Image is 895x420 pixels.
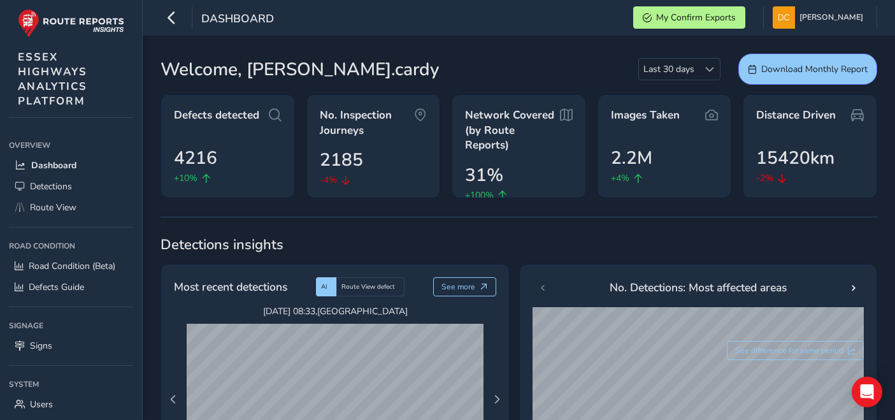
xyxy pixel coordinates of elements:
span: Last 30 days [639,59,699,80]
span: Most recent detections [174,279,287,295]
span: Signs [30,340,52,352]
span: See difference for same period [735,345,843,356]
div: Route View defect [336,277,405,296]
span: See more [441,282,475,292]
span: Detections insights [161,235,877,254]
span: Users [30,398,53,410]
span: 4216 [174,145,217,171]
span: AI [321,282,327,291]
a: Defects Guide [9,277,133,298]
span: ESSEX HIGHWAYS ANALYTICS PLATFORM [18,50,87,108]
a: Users [9,394,133,415]
div: System [9,375,133,394]
span: -4% [320,173,337,187]
span: 31% [465,162,503,189]
span: Route View defect [341,282,395,291]
img: diamond-layout [773,6,795,29]
span: 2185 [320,147,363,173]
button: Download Monthly Report [738,54,877,85]
div: Overview [9,136,133,155]
span: Welcome, [PERSON_NAME].cardy [161,56,440,83]
a: Signs [9,335,133,356]
span: No. Detections: Most affected areas [610,279,787,296]
a: Dashboard [9,155,133,176]
span: 2.2M [611,145,652,171]
button: Next Page [488,391,506,409]
div: Signage [9,316,133,335]
span: Route View [30,201,76,214]
div: AI [316,277,336,296]
span: Defects Guide [29,281,84,293]
span: No. Inspection Journeys [320,108,415,138]
div: Road Condition [9,236,133,256]
span: +4% [611,171,629,185]
span: Images Taken [611,108,680,123]
span: Distance Driven [756,108,836,123]
span: [DATE] 08:33 , [GEOGRAPHIC_DATA] [187,305,483,317]
span: -2% [756,171,773,185]
span: 15420km [756,145,834,171]
span: Road Condition (Beta) [29,260,115,272]
span: Defects detected [174,108,259,123]
span: Dashboard [201,11,274,29]
span: Detections [30,180,72,192]
span: Download Monthly Report [761,63,868,75]
span: My Confirm Exports [656,11,736,24]
span: [PERSON_NAME] [799,6,863,29]
a: Detections [9,176,133,197]
span: Dashboard [31,159,76,171]
button: See more [433,277,496,296]
a: Road Condition (Beta) [9,256,133,277]
span: Network Covered (by Route Reports) [465,108,560,153]
button: Previous Page [164,391,182,409]
img: rr logo [18,9,124,38]
a: Route View [9,197,133,218]
button: [PERSON_NAME] [773,6,868,29]
button: My Confirm Exports [633,6,745,29]
span: +10% [174,171,197,185]
span: +100% [465,189,494,202]
button: See difference for same period [727,341,864,360]
div: Open Intercom Messenger [852,377,882,407]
